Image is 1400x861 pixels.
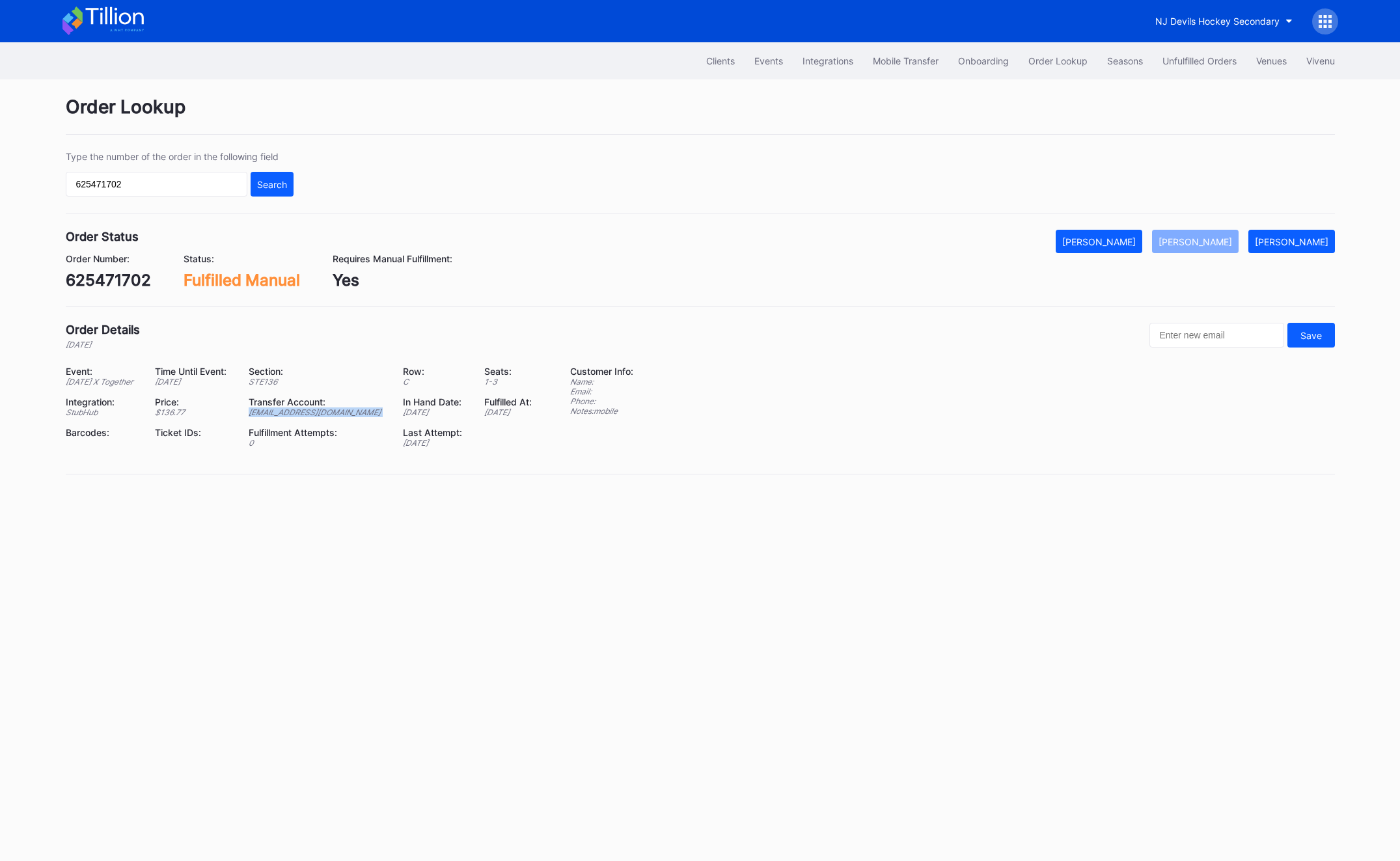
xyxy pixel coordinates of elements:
[1152,230,1239,253] button: [PERSON_NAME]
[249,407,387,417] div: [EMAIL_ADDRESS][DOMAIN_NAME]
[484,366,538,377] div: Seats:
[184,271,300,290] div: Fulfilled Manual
[249,396,387,407] div: Transfer Account:
[66,230,139,243] div: Order Status
[66,172,247,197] input: GT59662
[403,396,468,407] div: In Hand Date:
[249,377,387,387] div: STE136
[155,407,232,417] div: $ 136.77
[66,407,139,417] div: StubHub
[66,96,1335,135] div: Order Lookup
[403,407,468,417] div: [DATE]
[1146,9,1302,33] button: NJ Devils Hockey Secondary
[1159,236,1232,247] div: [PERSON_NAME]
[249,427,387,438] div: Fulfillment Attempts:
[948,49,1019,73] button: Onboarding
[249,366,387,377] div: Section:
[1300,330,1322,341] div: Save
[570,406,633,416] div: Notes: mobile
[570,377,633,387] div: Name:
[793,49,863,73] button: Integrations
[1297,49,1345,73] button: Vivenu
[155,366,232,377] div: Time Until Event:
[403,438,468,448] div: [DATE]
[403,427,468,438] div: Last Attempt:
[66,377,139,387] div: [DATE] X Together
[1028,55,1088,66] div: Order Lookup
[1107,55,1143,66] div: Seasons
[706,55,735,66] div: Clients
[66,271,151,290] div: 625471702
[1306,55,1335,66] div: Vivenu
[570,366,633,377] div: Customer Info:
[155,396,232,407] div: Price:
[1255,236,1328,247] div: [PERSON_NAME]
[251,172,294,197] button: Search
[1248,230,1335,253] button: [PERSON_NAME]
[1162,55,1237,66] div: Unfulfilled Orders
[66,151,294,162] div: Type the number of the order in the following field
[155,427,232,438] div: Ticket IDs:
[66,366,139,377] div: Event:
[403,377,468,387] div: C
[754,55,783,66] div: Events
[66,323,140,336] div: Order Details
[484,396,538,407] div: Fulfilled At:
[66,340,140,349] div: [DATE]
[570,387,633,396] div: Email:
[249,438,387,448] div: 0
[184,253,300,264] div: Status:
[484,377,538,387] div: 1 - 3
[403,366,468,377] div: Row:
[745,49,793,73] button: Events
[1056,230,1142,253] button: [PERSON_NAME]
[1153,49,1246,73] button: Unfulfilled Orders
[803,55,853,66] div: Integrations
[1097,49,1153,73] button: Seasons
[958,55,1009,66] div: Onboarding
[570,396,633,406] div: Phone:
[333,253,452,264] div: Requires Manual Fulfillment:
[333,271,452,290] div: Yes
[484,407,538,417] div: [DATE]
[1246,49,1297,73] button: Venues
[863,49,948,73] button: Mobile Transfer
[696,49,745,73] button: Clients
[257,179,287,190] div: Search
[66,253,151,264] div: Order Number:
[1149,323,1284,348] input: Enter new email
[1019,49,1097,73] button: Order Lookup
[873,55,939,66] div: Mobile Transfer
[1256,55,1287,66] div: Venues
[1155,16,1280,27] div: NJ Devils Hockey Secondary
[66,427,139,438] div: Barcodes:
[155,377,232,387] div: [DATE]
[66,396,139,407] div: Integration:
[1287,323,1335,348] button: Save
[1062,236,1136,247] div: [PERSON_NAME]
